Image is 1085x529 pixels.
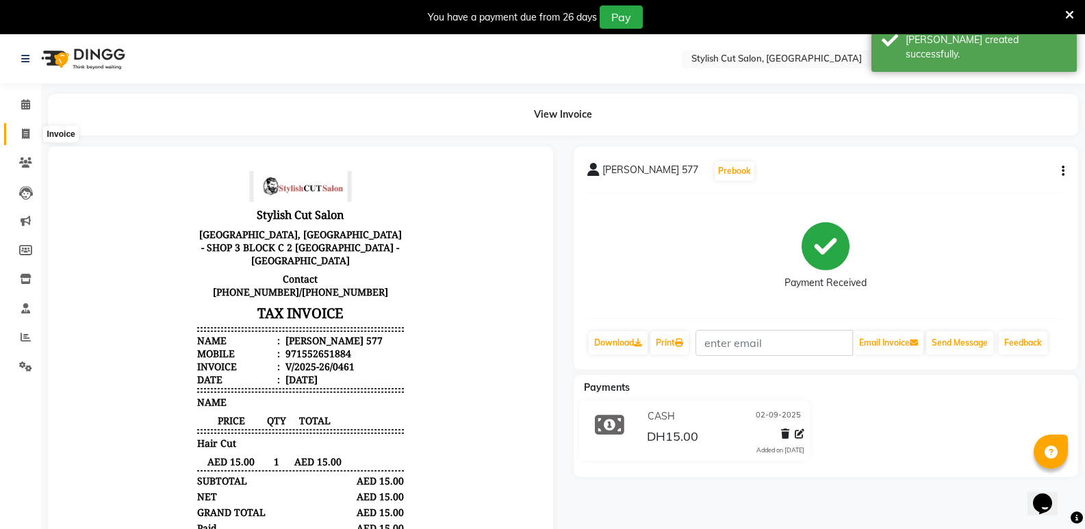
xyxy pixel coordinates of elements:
div: Invoice [43,126,78,142]
div: Date [136,213,218,226]
span: : [216,174,218,187]
button: Prebook [715,162,754,181]
span: Hair Cut [136,276,175,289]
p: Contact [PHONE_NUMBER]/[PHONE_NUMBER] [136,109,342,141]
div: [PERSON_NAME] 577 [221,174,321,187]
div: Mobile [136,187,218,200]
div: 971552651884 [221,187,290,200]
input: enter email [695,330,853,356]
span: CASH [648,409,675,424]
div: V/2025-26/0461 [221,200,293,213]
img: file_1752067027640.jpeg [188,11,290,42]
span: AED 15.00 [227,295,281,308]
div: Payment Received [784,276,867,290]
span: 1 [204,295,227,308]
span: : [216,187,218,200]
span: : [216,200,218,213]
h3: Stylish Cut Salon [136,44,342,65]
div: Bill created successfully. [906,33,1067,62]
button: Pay [600,5,643,29]
div: Added on [DATE] [756,446,804,455]
div: [DATE] [221,213,256,226]
a: Download [589,331,648,354]
span: QTY [204,254,227,267]
a: Feedback [999,331,1047,354]
div: SUBTOTAL [136,314,186,327]
span: 02-09-2025 [756,409,801,424]
img: logo [35,40,129,78]
div: AED 15.00 [289,346,343,359]
div: Name [136,174,218,187]
div: You have a payment due from 26 days [428,10,597,25]
div: AED 15.00 [289,330,343,343]
div: GRAND TOTAL [136,346,204,359]
div: View Invoice [48,94,1078,136]
h3: TAX INVOICE [136,141,342,165]
div: Paid [136,361,155,374]
a: Print [650,331,689,354]
div: Invoice [136,200,218,213]
button: Send Message [926,331,993,354]
p: [GEOGRAPHIC_DATA], [GEOGRAPHIC_DATA] - SHOP 3 BLOCK C 2 [GEOGRAPHIC_DATA] - [GEOGRAPHIC_DATA] [136,65,342,109]
iframe: chat widget [1027,474,1071,515]
button: Email Invoice [854,331,923,354]
span: : [216,213,218,226]
span: PRICE [136,254,204,267]
span: DH15.00 [647,428,698,448]
div: NET [136,330,155,343]
p: Please visit again ! [136,386,342,399]
span: Payments [584,381,630,393]
div: AED 15.00 [289,314,343,327]
span: [PERSON_NAME] 577 [602,163,698,182]
span: TOTAL [227,254,281,267]
span: AED 15.00 [136,295,204,308]
span: NAME [136,235,165,248]
div: AED 15.00 [289,361,343,374]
